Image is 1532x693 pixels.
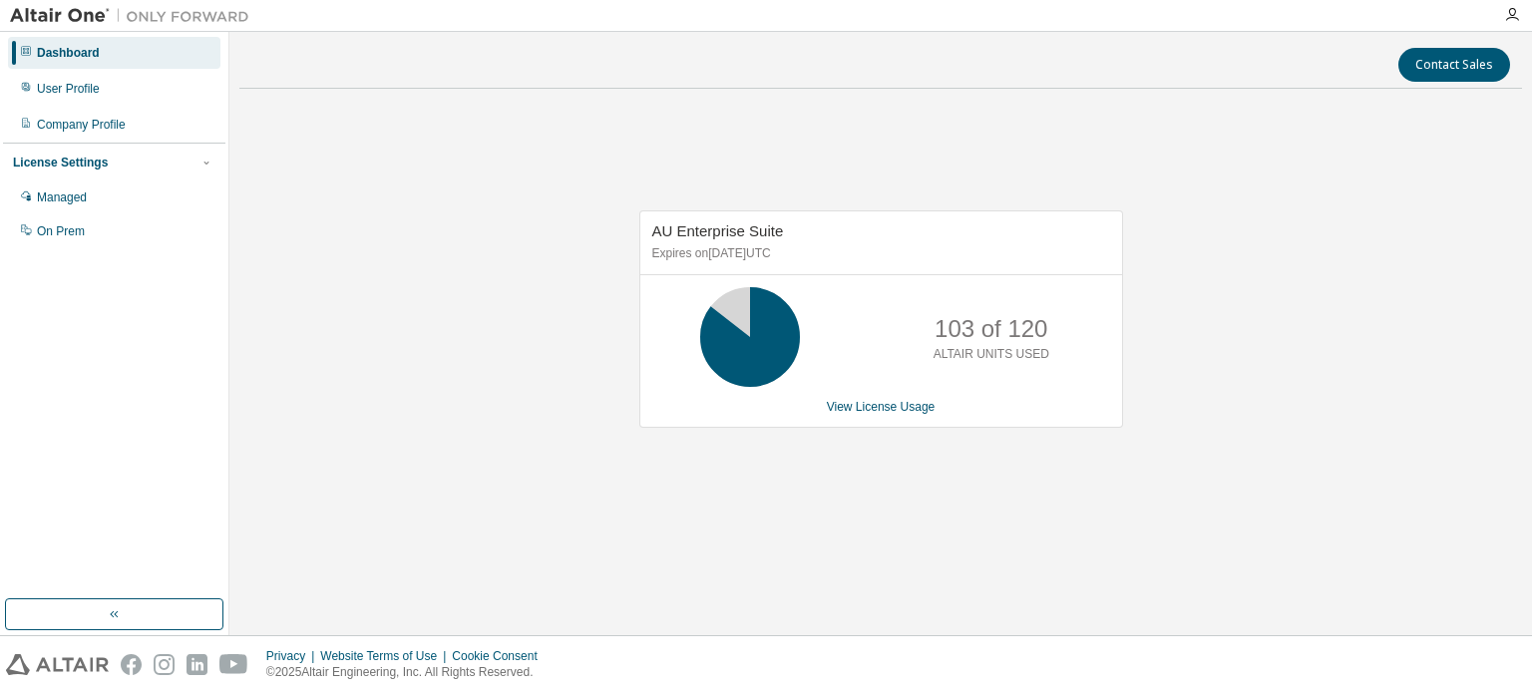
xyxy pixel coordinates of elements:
img: linkedin.svg [187,654,207,675]
div: Website Terms of Use [320,648,452,664]
p: ALTAIR UNITS USED [934,346,1049,363]
img: facebook.svg [121,654,142,675]
p: 103 of 120 [935,312,1047,346]
div: Company Profile [37,117,126,133]
img: Altair One [10,6,259,26]
a: View License Usage [827,400,936,414]
div: Privacy [266,648,320,664]
img: altair_logo.svg [6,654,109,675]
div: On Prem [37,223,85,239]
button: Contact Sales [1398,48,1510,82]
div: Dashboard [37,45,100,61]
span: AU Enterprise Suite [652,222,784,239]
p: © 2025 Altair Engineering, Inc. All Rights Reserved. [266,664,550,681]
div: License Settings [13,155,108,171]
p: Expires on [DATE] UTC [652,245,1105,262]
img: instagram.svg [154,654,175,675]
div: User Profile [37,81,100,97]
img: youtube.svg [219,654,248,675]
div: Managed [37,189,87,205]
div: Cookie Consent [452,648,549,664]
